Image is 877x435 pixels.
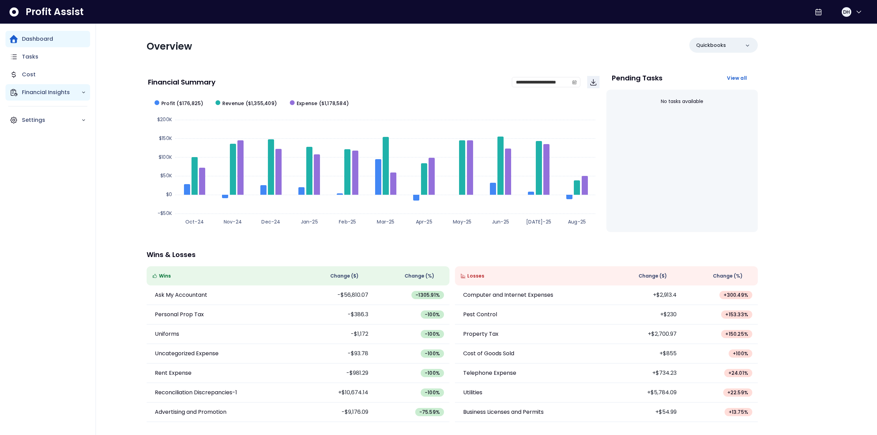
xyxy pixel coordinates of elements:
[467,272,484,280] span: Losses
[159,135,172,142] text: $150K
[463,330,498,338] p: Property Tax
[298,402,374,422] td: -$9,176.09
[425,389,440,396] span: -100 %
[724,292,748,298] span: + 300.49 %
[568,218,586,225] text: Aug-25
[377,218,394,225] text: Mar-25
[425,311,440,318] span: -100 %
[612,75,663,81] p: Pending Tasks
[298,383,374,402] td: +$10,674.14
[155,369,192,377] p: Rent Expense
[160,172,172,179] text: $50K
[22,116,81,124] p: Settings
[425,370,440,376] span: -100 %
[463,310,497,319] p: Pest Control
[155,349,219,358] p: Uncategorized Expense
[728,370,748,376] span: + 24.01 %
[155,408,226,416] p: Advertising and Promotion
[26,6,84,18] span: Profit Assist
[419,409,440,415] span: -75.59 %
[158,210,172,217] text: -$50K
[416,292,440,298] span: -1305.91 %
[155,291,207,299] p: Ask My Accountant
[526,218,551,225] text: [DATE]-25
[301,218,318,225] text: Jan-25
[155,330,179,338] p: Uniforms
[405,272,434,280] span: Change (%)
[157,116,172,123] text: $200K
[725,331,748,337] span: + 150.25 %
[463,291,553,299] p: Computer and Internet Expenses
[463,369,516,377] p: Telephone Expense
[587,76,600,88] button: Download
[572,80,577,85] svg: calendar
[147,251,758,258] p: Wins & Losses
[339,218,356,225] text: Feb-25
[733,350,748,357] span: + 100 %
[612,92,752,111] div: No tasks available
[606,363,682,383] td: +$734.23
[425,350,440,357] span: -100 %
[606,285,682,305] td: +$2,913.4
[725,311,748,318] span: + 153.33 %
[606,383,682,402] td: +$5,784.09
[147,40,192,53] span: Overview
[222,100,277,107] span: Revenue ($1,355,409)
[298,324,374,344] td: -$1,172
[416,218,432,225] text: Apr-25
[330,272,359,280] span: Change ( $ )
[159,154,172,161] text: $100K
[298,344,374,363] td: -$93.78
[721,72,752,84] button: View all
[22,53,38,61] p: Tasks
[425,331,440,337] span: -100 %
[727,389,748,396] span: + 22.59 %
[298,305,374,324] td: -$386.3
[148,79,215,86] p: Financial Summary
[22,88,81,97] p: Financial Insights
[606,305,682,324] td: +$230
[463,388,482,397] p: Utilities
[606,344,682,363] td: +$855
[185,218,204,225] text: Oct-24
[155,388,237,397] p: Reconciliation Discrepancies-1
[298,363,374,383] td: -$981.29
[297,100,349,107] span: Expense ($1,178,584)
[22,35,53,43] p: Dashboard
[727,75,747,81] span: View all
[639,272,667,280] span: Change ( $ )
[453,218,471,225] text: May-25
[606,324,682,344] td: +$2,700.97
[492,218,509,225] text: Jun-25
[224,218,242,225] text: Nov-24
[463,408,544,416] p: Business Licenses and Permits
[606,402,682,422] td: +$54.99
[843,9,850,15] span: DH
[729,409,748,415] span: + 13.75 %
[713,272,743,280] span: Change (%)
[155,310,204,319] p: Personal Prop Tax
[298,285,374,305] td: -$56,810.07
[463,349,514,358] p: Cost of Goods Sold
[696,42,726,49] p: Quickbooks
[159,272,171,280] span: Wins
[22,71,36,79] p: Cost
[161,100,203,107] span: Profit ($176,825)
[261,218,280,225] text: Dec-24
[166,191,172,198] text: $0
